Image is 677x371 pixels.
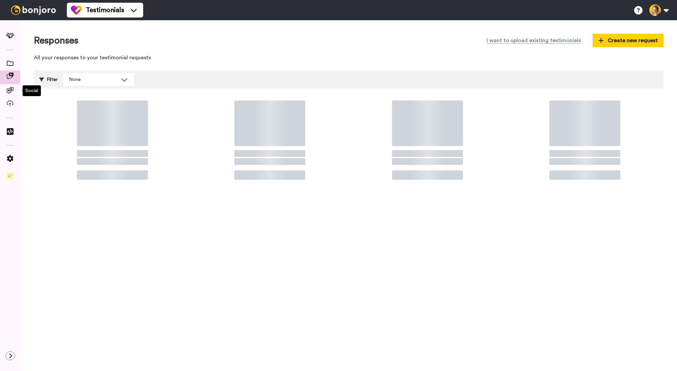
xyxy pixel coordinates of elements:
[39,73,58,86] div: Filter
[593,34,663,47] button: Create new request
[8,5,59,15] img: bj-logo-header-white.svg
[481,34,586,47] button: I want to upload existing testimonials
[7,172,14,179] img: Checklist.svg
[86,5,124,15] span: Testimonials
[598,36,658,45] span: Create new request
[34,35,78,46] h1: Responses
[71,5,82,16] img: tm-color.svg
[34,54,663,62] p: All your responses to your testimonial requests
[69,76,118,83] div: None
[23,85,41,96] div: Social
